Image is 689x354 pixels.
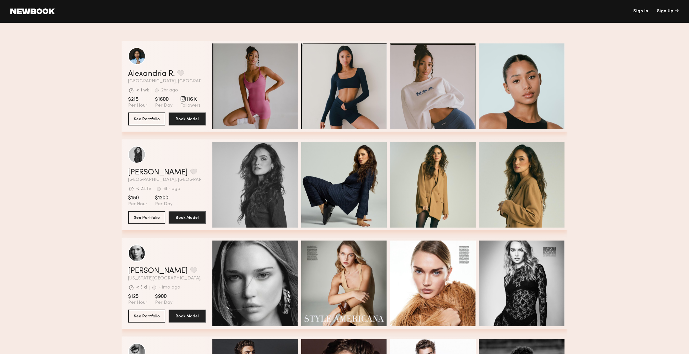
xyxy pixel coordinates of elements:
span: Per Day [155,300,172,306]
button: Book Model [169,112,206,125]
span: [GEOGRAPHIC_DATA], [GEOGRAPHIC_DATA] [128,178,206,182]
span: $900 [155,293,172,300]
span: $150 [128,195,147,201]
span: $125 [128,293,147,300]
div: < 1 wk [136,88,149,93]
button: See Portfolio [128,112,165,125]
div: 2hr ago [161,88,178,93]
span: Per Day [155,201,172,207]
span: $1600 [155,96,172,103]
span: $1200 [155,195,172,201]
div: Sign Up [657,9,679,14]
button: Book Model [169,310,206,323]
div: 6hr ago [163,187,180,191]
a: [PERSON_NAME] [128,267,188,275]
span: Per Hour [128,300,147,306]
a: [PERSON_NAME] [128,169,188,176]
span: 116 K [180,96,201,103]
span: Followers [180,103,201,109]
button: See Portfolio [128,211,165,224]
div: < 3 d [136,285,147,290]
button: See Portfolio [128,310,165,323]
button: Book Model [169,211,206,224]
span: Per Hour [128,103,147,109]
div: +1mo ago [159,285,180,290]
span: Per Day [155,103,172,109]
div: < 24 hr [136,187,151,191]
a: Alexandria R. [128,70,175,78]
a: Sign In [633,9,648,14]
span: $215 [128,96,147,103]
span: [US_STATE][GEOGRAPHIC_DATA], [GEOGRAPHIC_DATA] [128,276,206,281]
span: [GEOGRAPHIC_DATA], [GEOGRAPHIC_DATA] [128,79,206,84]
span: Per Hour [128,201,147,207]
